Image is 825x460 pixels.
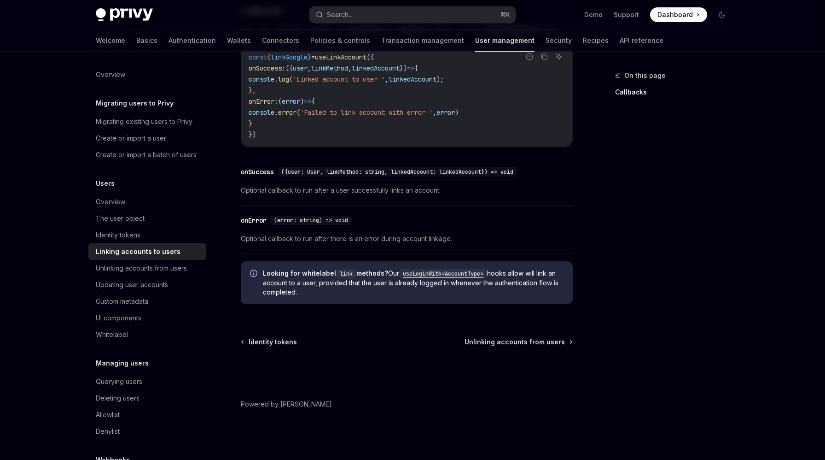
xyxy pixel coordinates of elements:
div: Linking accounts to users [96,246,180,257]
strong: Looking for whitelabel methods? [263,269,388,277]
span: Our hooks allow will link an account to a user, provided that the user is already logged in whene... [263,269,564,297]
button: Ask AI [553,51,565,63]
div: Overview [96,69,125,80]
span: } [308,53,311,61]
code: link [336,269,356,278]
div: Updating user accounts [96,279,168,290]
span: , [348,64,352,72]
span: , [433,108,436,117]
span: user [293,64,308,72]
span: : [282,64,285,72]
button: Copy the contents from the code block [538,51,550,63]
h5: Migrating users to Privy [96,98,174,109]
a: Overview [88,194,206,210]
div: Unlinking accounts from users [96,263,187,274]
span: ({user: User, linkMethod: string, linkedAccount: linkedAccount}) => void [281,168,513,176]
button: Toggle dark mode [715,7,729,22]
a: User management [475,29,535,52]
div: The user object [96,213,145,224]
div: Create or import a batch of users [96,149,197,160]
a: Whitelabel [88,326,206,343]
a: Callbacks [615,85,737,100]
div: Custom metadata [96,296,148,307]
a: Deleting users [88,390,206,407]
span: ({ [366,53,374,61]
div: UI components [96,313,141,324]
span: ( [278,97,282,106]
div: Denylist [96,426,120,437]
span: useLinkAccount [315,53,366,61]
a: Create or import a user [88,130,206,147]
a: Connectors [262,29,299,52]
span: { [267,53,271,61]
a: Policies & controls [310,29,370,52]
span: ⌘ K [500,11,510,18]
div: Deleting users [96,393,139,404]
span: error [436,108,455,117]
h5: Users [96,178,115,189]
h5: Managing users [96,358,149,369]
a: Linking accounts to users [88,243,206,260]
a: Allowlist [88,407,206,423]
span: linkedAccount [352,64,400,72]
div: onError [241,216,267,225]
span: . [274,75,278,83]
span: ) [300,97,304,106]
div: onSuccess [241,167,274,177]
span: Identity tokens [249,337,297,347]
button: Search...⌘K [309,6,516,23]
span: => [407,64,414,72]
span: Optional callback to run after there is an error during account linkage. [241,233,573,244]
span: Unlinking accounts from users [465,337,565,347]
a: useLoginWith<AccountType> [399,269,487,277]
a: The user object [88,210,206,227]
span: ) [455,108,459,117]
span: { [414,64,418,72]
a: Authentication [168,29,216,52]
span: linkGoogle [271,53,308,61]
span: }) [249,130,256,139]
code: useLoginWith<AccountType> [399,269,487,278]
span: 'Failed to link account with error ' [300,108,433,117]
a: Recipes [583,29,609,52]
span: linkedAccount [389,75,436,83]
a: Updating user accounts [88,277,206,293]
span: onSuccess [249,64,282,72]
span: ({ [285,64,293,72]
span: . [274,108,278,117]
span: }, [249,86,256,94]
span: }) [400,64,407,72]
span: = [311,53,315,61]
span: console [249,108,274,117]
a: Wallets [227,29,251,52]
div: Overview [96,196,125,207]
span: 'Linked account to user ' [293,75,385,83]
div: Identity tokens [96,230,140,241]
span: error [278,108,296,117]
div: Search... [327,9,353,20]
span: Optional callback to run after a user successfully links an account. [241,185,573,196]
a: Unlinking accounts from users [88,260,206,277]
a: Powered by [PERSON_NAME] [241,400,332,409]
a: Demo [584,10,603,19]
span: console [249,75,274,83]
a: Support [614,10,639,19]
a: Transaction management [381,29,464,52]
div: Whitelabel [96,329,128,340]
span: : [274,97,278,106]
a: Unlinking accounts from users [465,337,572,347]
span: ( [289,75,293,83]
a: Create or import a batch of users [88,147,206,163]
a: Dashboard [650,7,707,22]
button: Report incorrect code [523,51,535,63]
span: log [278,75,289,83]
a: Security [546,29,572,52]
a: Basics [136,29,157,52]
a: Denylist [88,423,206,440]
a: Custom metadata [88,293,206,310]
svg: Info [250,270,259,279]
div: Create or import a user [96,133,166,144]
img: dark logo [96,8,153,21]
span: onError [249,97,274,106]
a: Overview [88,66,206,83]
